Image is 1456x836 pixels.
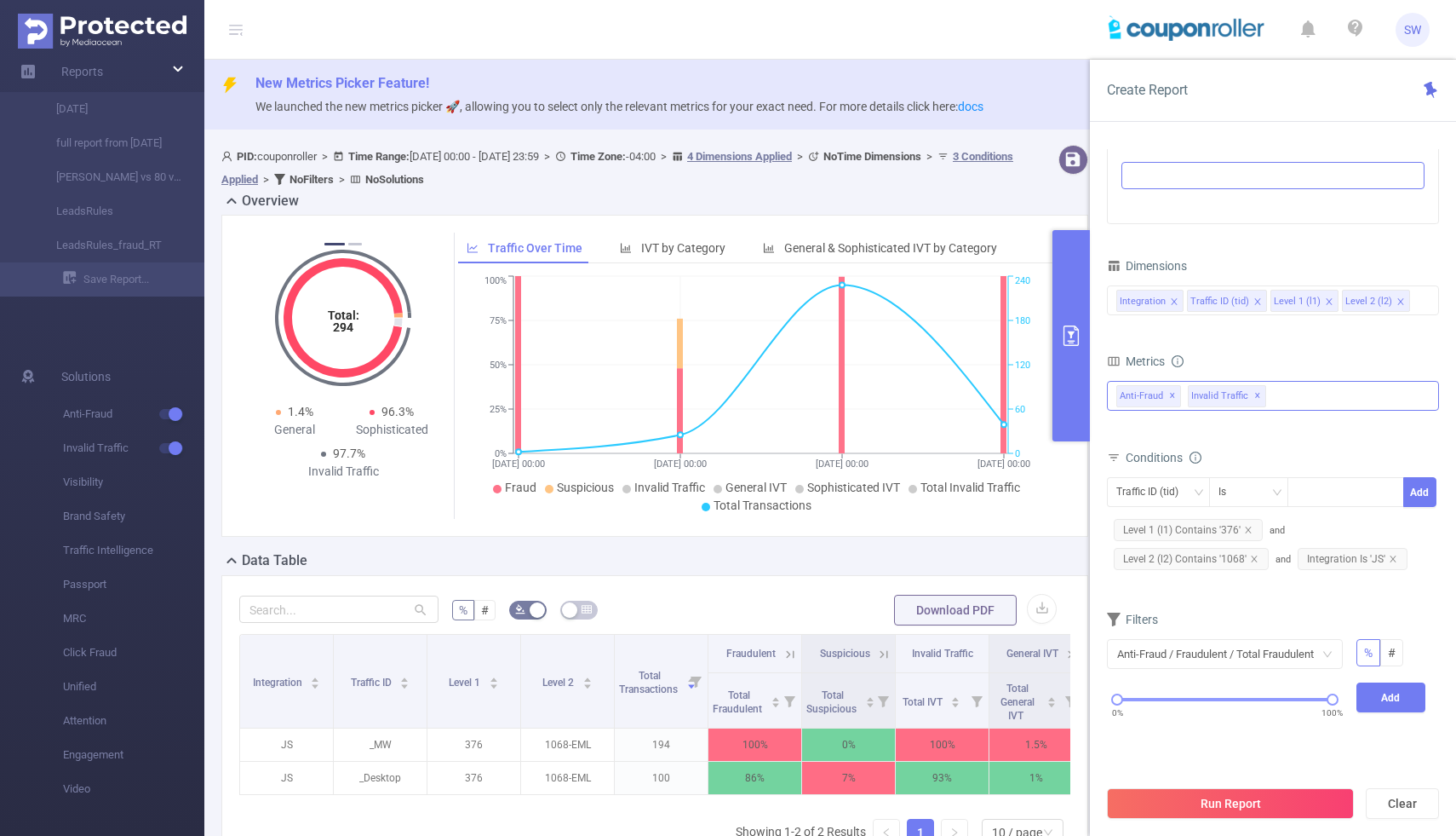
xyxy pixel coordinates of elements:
[1107,259,1187,273] span: Dimensions
[242,551,307,571] h2: Data Table
[894,595,1017,626] button: Download PDF
[619,670,680,695] span: Total Transactions
[328,308,359,322] tspan: Total:
[1120,291,1166,313] div: Integration
[708,729,801,761] p: 100%
[1169,386,1176,406] span: ✕
[684,635,708,728] i: Filter menu
[1274,291,1321,313] div: Level 1 (l1)
[792,150,808,163] span: >
[348,150,410,163] b: Time Range:
[1107,788,1354,819] button: Run Report
[63,670,204,704] span: Unified
[365,173,424,186] b: No Solutions
[61,360,111,394] span: Solutions
[317,150,333,163] span: >
[18,14,186,49] img: Protected Media
[1218,478,1238,506] div: Is
[912,648,973,660] span: Invalid Traffic
[1190,291,1249,313] div: Traffic ID (tid)
[63,533,204,568] span: Traffic Intelligence
[1270,290,1338,312] li: Level 1 (l1)
[896,729,989,761] p: 100%
[324,243,345,245] button: 1
[777,673,801,728] i: Filter menu
[467,242,479,254] i: icon: line-chart
[63,636,204,670] span: Click Fraud
[807,481,900,494] span: Sophisticated IVT
[242,191,299,211] h2: Overview
[63,568,204,602] span: Passport
[802,729,895,761] p: 0%
[334,729,427,761] p: _MW
[989,729,1082,761] p: 1.5%
[1015,315,1030,326] tspan: 180
[255,100,983,113] span: We launched the new metrics picker 🚀, allowing you to select only the relevant metrics for your e...
[489,675,498,680] i: icon: caret-up
[495,448,507,459] tspan: 0%
[34,92,184,126] a: [DATE]
[237,150,257,163] b: PID:
[1366,788,1439,819] button: Clear
[1194,487,1204,499] i: icon: down
[490,360,507,371] tspan: 50%
[771,695,780,700] i: icon: caret-up
[295,463,392,481] div: Invalid Traffic
[1015,404,1025,415] tspan: 60
[1345,291,1392,313] div: Level 2 (l2)
[1006,648,1058,660] span: General IVT
[490,315,507,326] tspan: 75%
[63,431,204,465] span: Invalid Traffic
[1275,554,1414,565] span: and
[1388,646,1396,660] span: #
[865,695,874,700] i: icon: caret-up
[34,126,184,160] a: full report from [DATE]
[641,241,725,255] span: IVT by Category
[253,677,305,689] span: Integration
[634,481,705,494] span: Invalid Traffic
[400,682,410,687] i: icon: caret-down
[620,242,632,254] i: icon: bar-chart
[381,405,414,418] span: 96.3%
[334,762,427,794] p: _Desktop
[557,481,614,494] span: Suspicious
[61,55,103,89] a: Reports
[1000,683,1035,722] span: Total General IVT
[951,695,960,700] i: icon: caret-up
[521,762,614,794] p: 1068-EML
[343,421,440,439] div: Sophisticated
[34,228,184,262] a: LeadsRules_fraud_RT
[871,673,895,728] i: Filter menu
[221,77,238,94] i: icon: thunderbolt
[427,762,520,794] p: 376
[965,673,989,728] i: Filter menu
[1112,706,1123,719] span: 0%
[1342,290,1410,312] li: Level 2 (l2)
[1047,695,1057,700] i: icon: caret-up
[449,677,483,689] span: Level 1
[865,701,874,706] i: icon: caret-down
[34,194,184,228] a: LeadsRules
[865,695,875,705] div: Sort
[708,762,801,794] p: 86%
[570,150,626,163] b: Time Zone:
[1272,487,1282,499] i: icon: down
[63,465,204,499] span: Visibility
[1321,706,1343,719] span: 100%
[582,604,592,614] i: icon: table
[484,276,507,287] tspan: 100%
[687,150,792,163] u: 4 Dimensions Applied
[240,762,333,794] p: JS
[921,150,937,163] span: >
[582,675,593,685] div: Sort
[289,173,334,186] b: No Filters
[1126,165,1129,186] input: filter select
[1046,695,1057,705] div: Sort
[239,596,439,623] input: Search...
[903,696,945,708] span: Total IVT
[1254,386,1261,406] span: ✕
[1250,555,1258,563] i: icon: close
[1403,477,1436,507] button: Add
[63,738,204,772] span: Engagement
[582,682,592,687] i: icon: caret-down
